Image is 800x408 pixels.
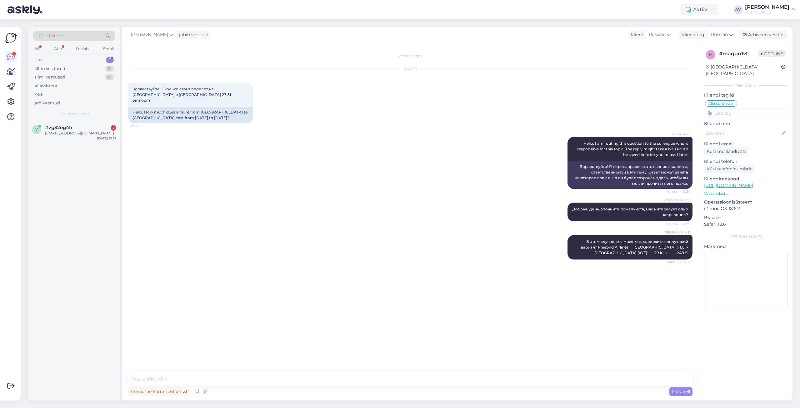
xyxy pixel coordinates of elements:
a: [URL][DOMAIN_NAME] [704,183,753,188]
span: #vg32eg4h [45,125,72,130]
span: В этом случае, мы можем предложить следуюший вариант Freebird Airlines [GEOGRAPHIC_DATA] (TLL) - ... [581,239,689,255]
div: Kliendi info [704,83,787,88]
input: Lisa tag [704,108,787,118]
div: Aktiivne [681,4,719,15]
p: Operatsioonisüsteem [704,199,787,205]
div: 1 [106,57,114,63]
div: Minu vestlused [34,66,65,72]
p: Brauser [704,214,787,221]
div: Privaatne kommentaar [128,387,189,396]
div: Email [102,45,115,53]
p: Safari 18.6 [704,221,787,228]
div: [DATE] [128,66,692,72]
p: Klienditeekond [704,176,787,182]
p: Kliendi tag'id [704,92,787,98]
span: Russian [649,31,666,38]
span: Saada [672,389,690,394]
span: Uued vestlused [60,111,89,117]
div: [DATE] 13:52 [97,136,116,141]
div: Uus [34,57,42,63]
div: Web [52,45,63,53]
div: Socials [75,45,90,53]
div: Arhiveeritud [34,100,60,106]
div: 8 [105,66,114,72]
span: Добрый день. Уточните пожалуйста, Вас интересует одно напрвление? [572,207,689,217]
div: Arhiveeri vestlus [739,31,787,39]
p: iPhone OS 18.6.2 [704,205,787,212]
div: Hello. How much does a flight from [GEOGRAPHIC_DATA] to [GEOGRAPHIC_DATA] cost from [DATE] to [DA... [128,107,253,123]
div: All [33,45,40,53]
div: [PERSON_NAME] [745,5,789,10]
span: [PERSON_NAME] [131,31,168,38]
div: juhib vestlust [177,32,208,38]
div: Здравствуйте! Я перенаправляю этот вопрос коллеге, ответственному за эту тему. Ответ может занять... [567,161,692,189]
span: v [35,127,38,132]
span: Russian [711,31,728,38]
span: Alla suhtleb [708,102,730,105]
span: m [709,52,712,57]
p: Kliendi nimi [704,120,787,127]
div: # magun1vt [719,50,758,58]
div: Kõik [34,91,43,98]
div: TEZ TOUR OÜ [745,10,789,15]
span: AI Assistent [667,132,691,137]
div: Klient [628,32,643,38]
p: Märkmed [704,243,787,250]
span: 12:30 [130,123,153,128]
span: [PERSON_NAME] [664,230,691,235]
div: AV [734,5,742,14]
span: [PERSON_NAME] [664,198,691,202]
span: Nähtud ✓ 12:30 [666,189,691,194]
div: Klienditugi [679,32,706,38]
div: AI Assistent [34,83,57,89]
span: Nähtud ✓ 12:31 [667,222,691,226]
div: 8 [105,74,114,80]
div: [GEOGRAPHIC_DATA], [GEOGRAPHIC_DATA] [706,64,781,77]
span: Hello, I am routing this question to the colleague who is responsible for this topic. The reply m... [577,141,689,157]
div: Küsi meiliaadressi [704,147,748,156]
p: Kliendi email [704,141,787,147]
div: [PERSON_NAME] [704,234,787,239]
div: Tiimi vestlused [34,74,65,80]
a: [PERSON_NAME]TEZ TOUR OÜ [745,5,796,15]
span: Otsi kliente [39,33,64,39]
div: 2 [111,125,116,131]
img: Askly Logo [5,32,17,44]
div: [EMAIL_ADDRESS][DOMAIN_NAME] [45,130,116,136]
p: Vaata edasi ... [704,191,787,196]
div: Küsi telefoninumbrit [704,165,754,173]
span: Здравствуйте. Сколько стоит перелет из [GEOGRAPHIC_DATA] в [GEOGRAPHIC_DATA] 27-31 октября? [132,87,232,103]
p: Kliendi telefon [704,158,787,165]
span: Offline [758,50,786,57]
div: Vestlus algas [128,53,692,59]
input: Lisa nimi [704,130,780,137]
span: Nähtud ✓ 12:32 [667,260,691,264]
